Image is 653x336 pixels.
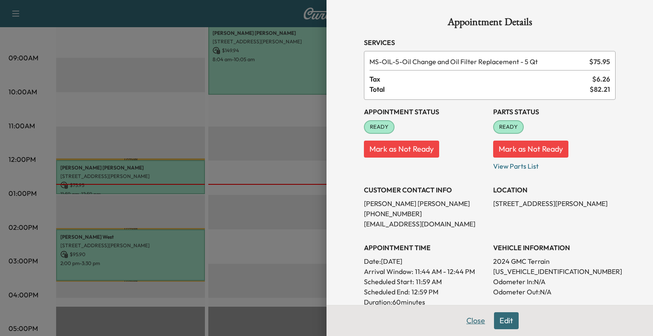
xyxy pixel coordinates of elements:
p: [STREET_ADDRESS][PERSON_NAME] [493,198,616,209]
h3: VEHICLE INFORMATION [493,243,616,253]
h3: CUSTOMER CONTACT INFO [364,185,486,195]
p: Scheduled End: [364,287,410,297]
p: [EMAIL_ADDRESS][DOMAIN_NAME] [364,219,486,229]
p: Odometer In: N/A [493,277,616,287]
span: 11:44 AM - 12:44 PM [415,266,475,277]
p: Odometer Out: N/A [493,287,616,297]
p: 11:59 AM [416,277,442,287]
span: READY [494,123,523,131]
p: Arrival Window: [364,266,486,277]
span: Oil Change and Oil Filter Replacement - 5 Qt [369,56,586,67]
h3: Parts Status [493,107,616,117]
p: [PERSON_NAME] [PERSON_NAME] [364,198,486,209]
button: Close [461,312,491,329]
h1: Appointment Details [364,17,616,31]
p: [PHONE_NUMBER] [364,209,486,219]
span: $ 82.21 [590,84,610,94]
p: View Parts List [493,158,616,171]
p: Scheduled Start: [364,277,414,287]
h3: Appointment Status [364,107,486,117]
span: READY [365,123,394,131]
h3: LOCATION [493,185,616,195]
p: Duration: 60 minutes [364,297,486,307]
button: Mark as Not Ready [364,141,439,158]
p: 12:59 PM [412,287,438,297]
h3: APPOINTMENT TIME [364,243,486,253]
button: Edit [494,312,519,329]
span: $ 6.26 [592,74,610,84]
p: [US_VEHICLE_IDENTIFICATION_NUMBER] [493,266,616,277]
p: Date: [DATE] [364,256,486,266]
p: 2024 GMC Terrain [493,256,616,266]
span: $ 75.95 [589,56,610,67]
span: Tax [369,74,592,84]
span: Total [369,84,590,94]
button: Mark as Not Ready [493,141,568,158]
h3: Services [364,37,616,48]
